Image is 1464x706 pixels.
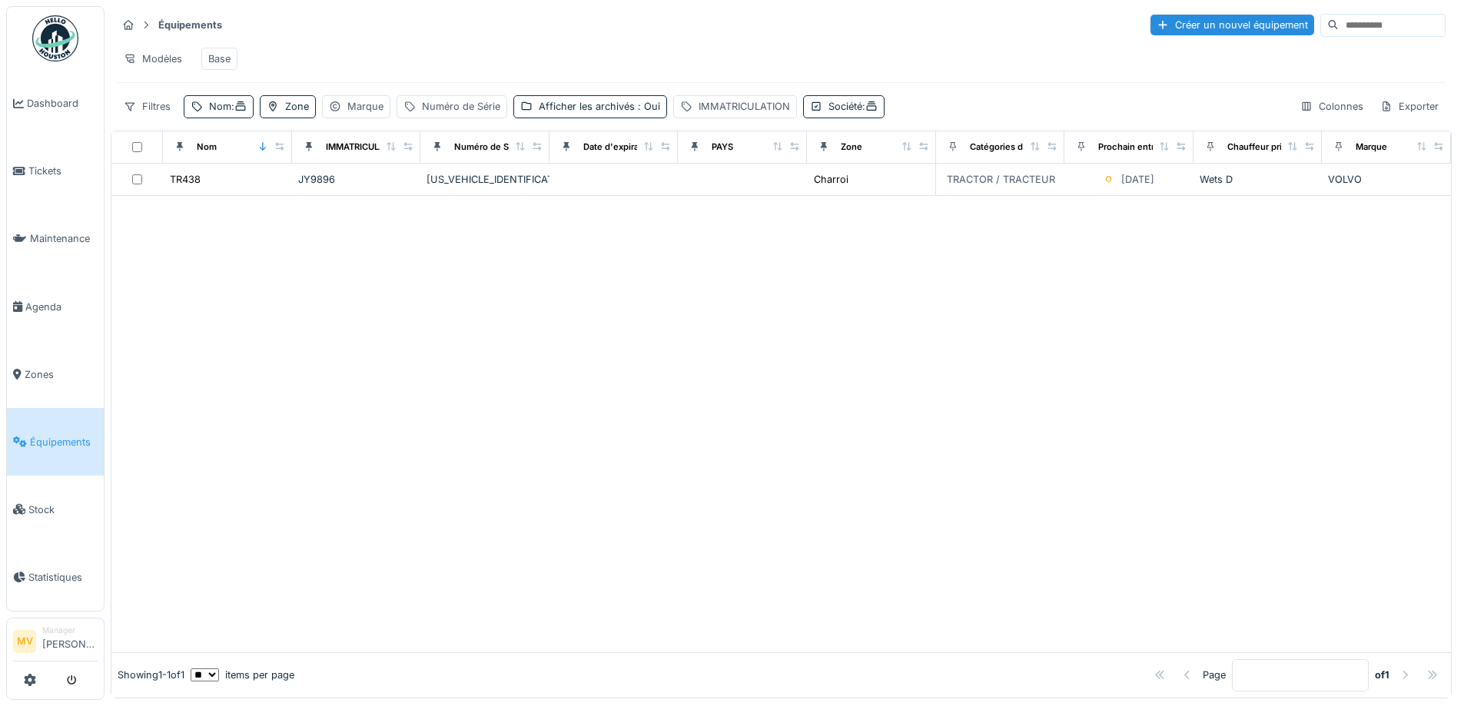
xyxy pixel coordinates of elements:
div: Nom [197,141,217,154]
a: Agenda [7,273,104,340]
div: Numéro de Série [454,141,525,154]
a: Dashboard [7,70,104,138]
div: PAYS [712,141,733,154]
span: Dashboard [27,96,98,111]
span: Agenda [25,300,98,314]
div: [US_VEHICLE_IDENTIFICATION_NUMBER] [427,172,543,187]
strong: Équipements [152,18,228,32]
div: Filtres [117,95,178,118]
strong: of 1 [1375,668,1389,682]
li: MV [13,630,36,653]
span: : [231,101,247,112]
span: : Oui [635,101,660,112]
div: Manager [42,625,98,636]
span: Maintenance [30,231,98,246]
div: VOLVO [1328,172,1445,187]
div: IMMATRICULATION [326,141,406,154]
div: Afficher les archivés [539,99,660,114]
a: Zones [7,340,104,408]
div: Numéro de Série [422,99,500,114]
div: TR438 [170,172,201,187]
a: Équipements [7,408,104,476]
div: Nom [209,99,247,114]
div: Showing 1 - 1 of 1 [118,668,184,682]
span: : [862,101,878,112]
div: Date d'expiration [583,141,655,154]
div: Zone [285,99,309,114]
span: Stock [28,502,98,517]
div: JY9896 [298,172,415,187]
div: Créer un nouvel équipement [1150,15,1314,35]
div: Page [1203,668,1226,682]
a: Tickets [7,138,104,205]
div: Société [828,99,878,114]
div: Wets D [1200,172,1316,187]
li: [PERSON_NAME] [42,625,98,658]
span: Tickets [28,164,98,178]
a: Maintenance [7,205,104,273]
div: Chauffeur principal [1227,141,1307,154]
div: Colonnes [1293,95,1370,118]
div: Modèles [117,48,189,70]
span: Statistiques [28,570,98,585]
div: Prochain entretien [1098,141,1176,154]
div: Zone [841,141,862,154]
span: Zones [25,367,98,382]
a: Statistiques [7,543,104,611]
a: Stock [7,476,104,543]
div: Base [208,51,231,66]
div: Marque [347,99,383,114]
div: Catégories d'équipement [970,141,1077,154]
div: Marque [1356,141,1387,154]
div: [DATE] [1121,172,1154,187]
div: IMMATRICULATION [699,99,790,114]
a: MV Manager[PERSON_NAME] [13,625,98,661]
div: TRACTOR / TRACTEUR [947,172,1055,187]
img: Badge_color-CXgf-gQk.svg [32,15,78,61]
span: Équipements [30,435,98,449]
div: Exporter [1373,95,1446,118]
div: Charroi [814,172,848,187]
div: items per page [191,668,294,682]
